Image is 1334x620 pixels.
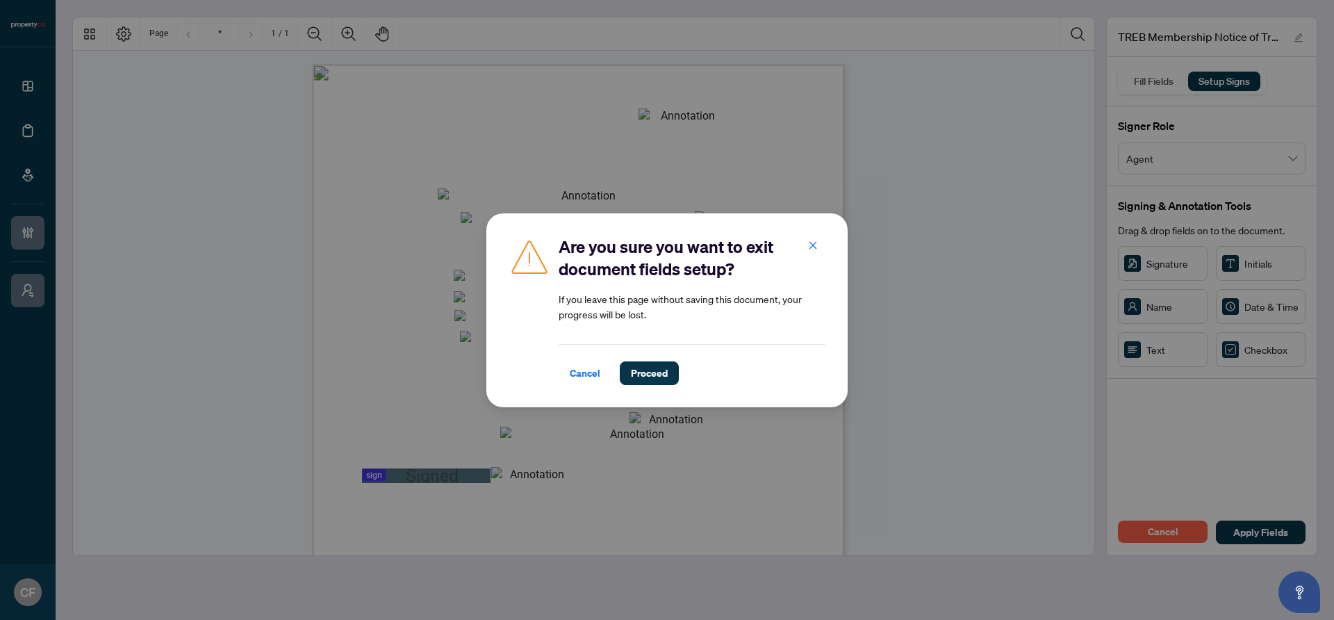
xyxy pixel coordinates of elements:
article: If you leave this page without saving this document, your progress will be lost. [559,291,825,322]
span: Proceed [631,362,668,384]
button: Proceed [620,361,679,385]
h2: Are you sure you want to exit document fields setup? [559,236,825,280]
button: Cancel [559,361,611,385]
span: Cancel [570,362,600,384]
button: Open asap [1278,571,1320,613]
span: close [808,240,818,250]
